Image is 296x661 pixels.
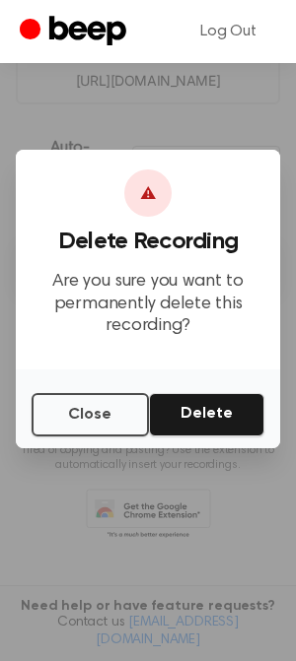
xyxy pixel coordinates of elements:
[32,271,264,338] p: Are you sure you want to permanently delete this recording?
[124,169,172,217] div: ⚠
[181,8,276,55] a: Log Out
[32,393,149,436] button: Close
[32,229,264,255] h3: Delete Recording
[20,13,131,51] a: Beep
[149,393,264,436] button: Delete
